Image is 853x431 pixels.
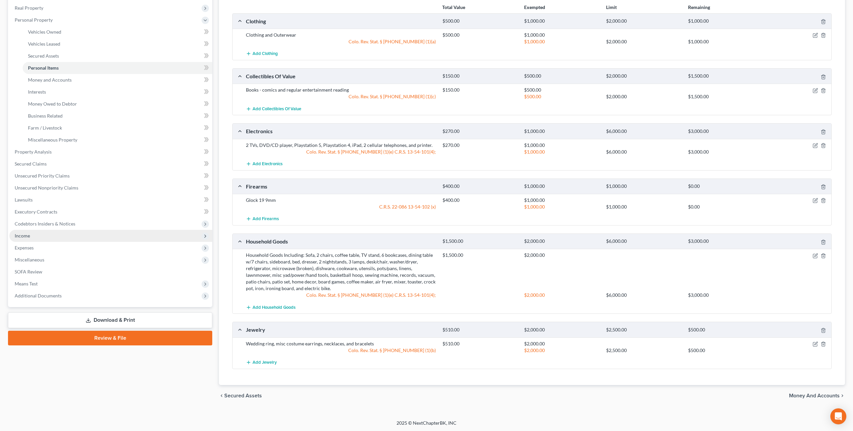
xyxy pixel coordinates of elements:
div: $1,500.00 [685,73,767,79]
div: Electronics [243,128,439,135]
a: Review & File [8,331,212,345]
a: Secured Claims [9,158,212,170]
div: Wedding ring, misc costume earrings, necklaces, and bracelets [243,340,439,347]
div: $1,000.00 [521,128,603,135]
div: $500.00 [521,93,603,100]
span: Add Household Goods [253,305,296,310]
button: Add Firearms [246,213,279,225]
div: $1,500.00 [439,252,521,258]
span: Money and Accounts [789,393,840,398]
div: $510.00 [439,327,521,333]
div: $3,000.00 [685,149,767,155]
span: Real Property [15,5,43,11]
div: Books - comics and regular entertainment reading [243,87,439,93]
div: Jewelry [243,326,439,333]
button: Add Electronics [246,158,283,170]
div: $6,000.00 [603,149,685,155]
div: $270.00 [439,142,521,149]
div: $510.00 [439,340,521,347]
span: Income [15,233,30,238]
div: Collectibles Of Value [243,73,439,80]
span: Business Related [28,113,63,119]
div: $1,000.00 [521,204,603,210]
a: Business Related [23,110,212,122]
div: $6,000.00 [603,128,685,135]
div: $2,500.00 [603,347,685,354]
div: Household Goods [243,238,439,245]
a: Property Analysis [9,146,212,158]
div: Colo. Rev. Stat. § [PHONE_NUMBER] (1)(e) C.R.S. 13-54-101(4); [243,149,439,155]
i: chevron_right [840,393,845,398]
span: Vehicles Leased [28,41,60,47]
div: $6,000.00 [603,292,685,298]
div: $2,000.00 [521,238,603,244]
div: Colo. Rev. Stat. § [PHONE_NUMBER] (1)(a) [243,38,439,45]
span: SOFA Review [15,269,42,274]
a: Interests [23,86,212,98]
div: $1,000.00 [521,197,603,204]
button: Add Household Goods [246,301,296,313]
div: Colo. Rev. Stat. § [PHONE_NUMBER] (1)(e) C.R.S. 13-54-101(4); [243,292,439,298]
div: $1,000.00 [603,204,685,210]
span: Personal Items [28,65,59,71]
a: Download & Print [8,312,212,328]
a: Unsecured Nonpriority Claims [9,182,212,194]
div: $500.00 [521,87,603,93]
a: Money and Accounts [23,74,212,86]
a: Lawsuits [9,194,212,206]
div: $0.00 [685,183,767,190]
span: Personal Property [15,17,53,23]
div: $3,000.00 [685,292,767,298]
span: Unsecured Priority Claims [15,173,70,179]
span: Interests [28,89,46,95]
a: Vehicles Leased [23,38,212,50]
div: $150.00 [439,87,521,93]
strong: Limit [606,4,617,10]
div: $1,000.00 [521,38,603,45]
button: Add Collectibles Of Value [246,103,301,115]
div: $150.00 [439,73,521,79]
span: Vehicles Owned [28,29,61,35]
div: 2 TVs, DVD/CD player, Playstation 5, Playstation 4, iPad, 2 cellular telephones, and printer. [243,142,439,149]
button: Add Clothing [246,48,278,60]
span: Secured Claims [15,161,47,167]
div: $2,000.00 [521,340,603,347]
strong: Exempted [524,4,545,10]
span: Miscellaneous [15,257,44,262]
div: Colo. Rev. Stat. § [PHONE_NUMBER] (1)(c) [243,93,439,100]
div: $1,500.00 [685,93,767,100]
div: $1,000.00 [521,183,603,190]
div: $1,000.00 [521,32,603,38]
div: $1,000.00 [521,149,603,155]
span: Add Firearms [253,216,279,222]
div: $500.00 [439,18,521,24]
span: Farm / Livestock [28,125,62,131]
div: $3,000.00 [685,128,767,135]
a: Personal Items [23,62,212,74]
strong: Total Value [442,4,465,10]
div: $2,000.00 [521,327,603,333]
span: Add Collectibles Of Value [253,106,301,112]
div: $2,000.00 [521,347,603,354]
span: Property Analysis [15,149,52,155]
a: Vehicles Owned [23,26,212,38]
div: $3,000.00 [685,238,767,244]
span: Secured Assets [224,393,262,398]
div: C.R.S. 22-086 13-54-102 (x) [243,204,439,210]
div: $270.00 [439,128,521,135]
div: Clothing [243,18,439,25]
div: $400.00 [439,183,521,190]
span: Add Jewelry [253,360,277,365]
span: Additional Documents [15,293,62,298]
span: Lawsuits [15,197,33,203]
a: Money Owed to Debtor [23,98,212,110]
div: $1,000.00 [603,183,685,190]
div: $2,000.00 [521,252,603,258]
span: Unsecured Nonpriority Claims [15,185,78,191]
div: Clothing and Outerwear [243,32,439,38]
div: $1,000.00 [521,142,603,149]
div: Glock 19 9mm [243,197,439,204]
span: Money Owed to Debtor [28,101,77,107]
div: $1,000.00 [521,18,603,24]
button: Add Jewelry [246,356,277,369]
